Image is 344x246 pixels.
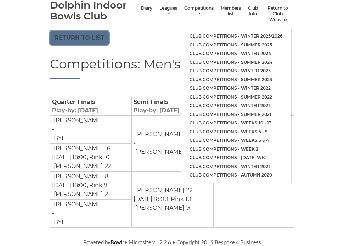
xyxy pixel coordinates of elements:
[181,58,291,67] a: Club competitions - Summer 2024
[132,97,214,115] td: Semi-Finals
[83,239,261,245] span: Powered by • Microsite v1.2.2.6 • Copyright 2019 Bespoke 4 Business
[181,67,291,76] a: Club competitions - Winter 2023
[132,115,214,171] td: -
[181,171,291,180] a: Club competitions - Autumn 2020
[181,29,292,183] ul: Competitions
[105,191,110,197] span: 21
[134,203,185,213] td: [PERSON_NAME]
[181,119,291,128] a: Club competitions - Weeks 10 - 13
[181,162,291,171] a: Club competitions - Winter 2021
[181,136,291,145] a: Club competitions - Weeks 3 & 4
[141,5,152,11] a: Diary
[181,110,291,119] a: Club competitions - Summer 2021
[134,130,185,139] td: [PERSON_NAME]
[52,144,103,153] td: [PERSON_NAME]
[105,163,111,169] span: 22
[134,107,180,114] span: Play-by: [DATE]
[50,57,294,79] h1: Competitions: Men's Fours
[52,134,66,143] td: BYE
[181,41,291,50] a: Club competitions - Summer 2025
[50,143,132,171] td: [DATE] 18:00, Rink 10
[105,173,108,180] span: 8
[181,32,291,41] a: Club competitions - Winter 2025/2026
[134,186,185,195] td: [PERSON_NAME]
[248,5,258,17] a: Club Info
[50,115,132,143] td: -
[132,171,214,227] td: [DATE] 18:00, Rink 10
[50,171,132,199] td: [DATE] 18:00, Rink 9
[181,76,291,84] a: Club competitions - Summer 2023
[50,199,132,227] td: -
[134,147,185,157] td: [PERSON_NAME]
[181,49,291,58] a: Club competitions - Winter 2024
[52,218,66,227] td: BYE
[50,97,132,115] td: Quarter-Finals
[181,153,291,162] a: Club competitions - [DATE] wk1
[221,5,241,17] a: Members list
[50,31,109,45] a: Return to list
[181,128,291,136] a: Club competitions - Weeks 5 - 9
[265,5,291,23] a: Return to Club Website
[181,145,291,154] a: Club competitions - Week 2
[111,239,124,245] a: Bowlr
[181,93,291,102] a: Club competitions - Summer 2022
[52,200,103,209] td: [PERSON_NAME]
[181,84,291,93] a: Club competitions - Winter 2022
[186,205,190,211] span: 9
[159,5,177,17] a: Leagues
[181,101,291,110] a: Club competitions - Winter 2021
[52,190,103,199] td: [PERSON_NAME]
[184,5,214,17] a: Competitions
[52,162,103,171] td: [PERSON_NAME]
[52,107,98,114] span: Play-by: [DATE]
[186,187,193,194] span: 22
[105,145,111,152] span: 16
[52,172,103,181] td: [PERSON_NAME]
[52,116,103,125] td: [PERSON_NAME]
